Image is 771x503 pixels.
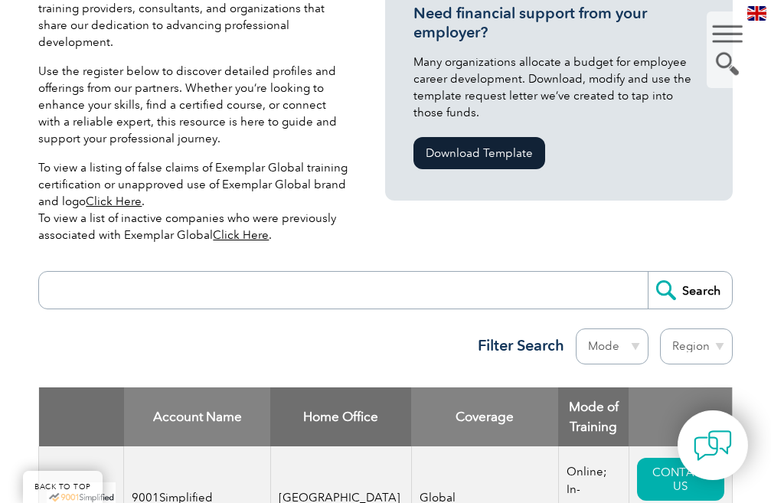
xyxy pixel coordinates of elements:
[694,426,732,465] img: contact-chat.png
[413,4,705,42] h3: Need financial support from your employer?
[629,387,732,446] th: : activate to sort column ascending
[86,194,142,208] a: Click Here
[23,471,103,503] a: BACK TO TOP
[637,458,724,501] a: CONTACT US
[558,387,629,446] th: Mode of Training: activate to sort column ascending
[747,6,766,21] img: en
[270,387,411,446] th: Home Office: activate to sort column ascending
[413,54,705,121] p: Many organizations allocate a budget for employee career development. Download, modify and use th...
[213,228,269,242] a: Click Here
[124,387,271,446] th: Account Name: activate to sort column descending
[38,63,351,147] p: Use the register below to discover detailed profiles and offerings from our partners. Whether you...
[469,336,564,355] h3: Filter Search
[648,272,732,309] input: Search
[413,137,545,169] a: Download Template
[411,387,558,446] th: Coverage: activate to sort column ascending
[38,159,351,243] p: To view a listing of false claims of Exemplar Global training certification or unapproved use of ...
